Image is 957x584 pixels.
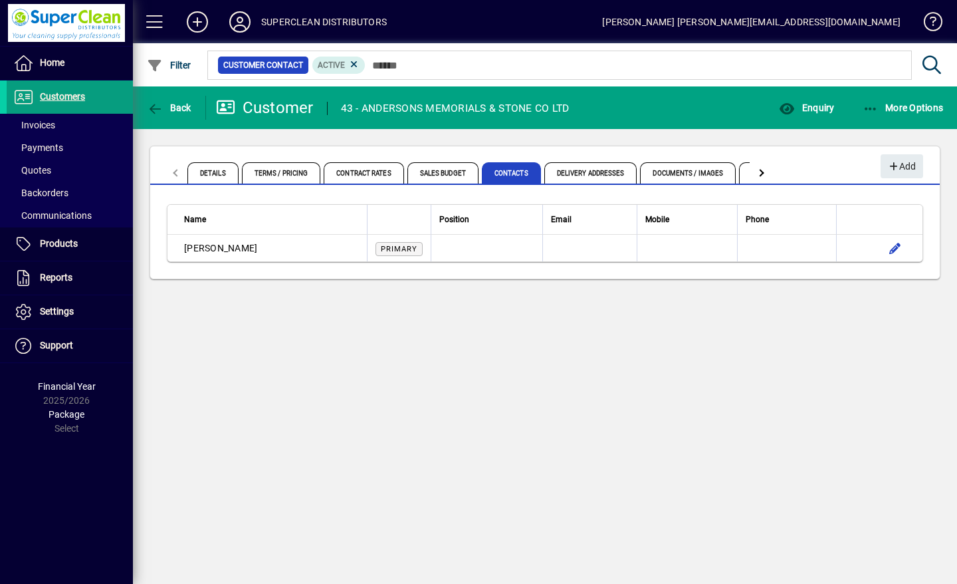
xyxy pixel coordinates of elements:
[184,243,257,253] span: [PERSON_NAME]
[40,91,85,102] span: Customers
[184,212,206,227] span: Name
[885,237,906,259] button: Edit
[7,204,133,227] a: Communications
[602,11,901,33] div: [PERSON_NAME] [PERSON_NAME][EMAIL_ADDRESS][DOMAIN_NAME]
[13,188,68,198] span: Backorders
[645,212,669,227] span: Mobile
[324,162,403,184] span: Contract Rates
[40,57,64,68] span: Home
[49,409,84,420] span: Package
[13,120,55,130] span: Invoices
[7,329,133,363] a: Support
[551,212,572,227] span: Email
[40,272,72,283] span: Reports
[776,96,837,120] button: Enquiry
[7,261,133,295] a: Reports
[341,98,570,119] div: 43 - ANDERSONS MEMORIALS & STONE CO LTD
[746,212,769,227] span: Phone
[887,156,916,178] span: Add
[407,162,478,184] span: Sales Budget
[223,59,303,72] span: Customer Contact
[133,96,206,120] app-page-header-button: Back
[40,340,73,351] span: Support
[779,102,834,113] span: Enquiry
[13,142,63,153] span: Payments
[147,60,191,71] span: Filter
[7,47,133,80] a: Home
[551,212,629,227] div: Email
[184,212,359,227] div: Name
[7,227,133,261] a: Products
[7,159,133,182] a: Quotes
[40,306,74,317] span: Settings
[7,182,133,204] a: Backorders
[863,102,944,113] span: More Options
[7,114,133,136] a: Invoices
[482,162,541,184] span: Contacts
[439,212,469,227] span: Position
[38,381,96,392] span: Financial Year
[13,210,92,221] span: Communications
[318,61,345,70] span: Active
[242,162,321,184] span: Terms / Pricing
[739,162,813,184] span: Custom Fields
[144,53,195,77] button: Filter
[7,136,133,159] a: Payments
[216,97,314,118] div: Customer
[640,162,736,184] span: Documents / Images
[859,96,947,120] button: More Options
[176,10,219,34] button: Add
[312,57,366,74] mat-chip: Activation Status: Active
[439,212,534,227] div: Position
[219,10,261,34] button: Profile
[261,11,387,33] div: SUPERCLEAN DISTRIBUTORS
[7,295,133,329] a: Settings
[914,3,940,46] a: Knowledge Base
[381,245,417,253] span: Primary
[881,154,923,178] button: Add
[544,162,637,184] span: Delivery Addresses
[13,165,51,176] span: Quotes
[40,238,78,249] span: Products
[144,96,195,120] button: Back
[645,212,729,227] div: Mobile
[147,102,191,113] span: Back
[746,212,828,227] div: Phone
[187,162,239,184] span: Details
